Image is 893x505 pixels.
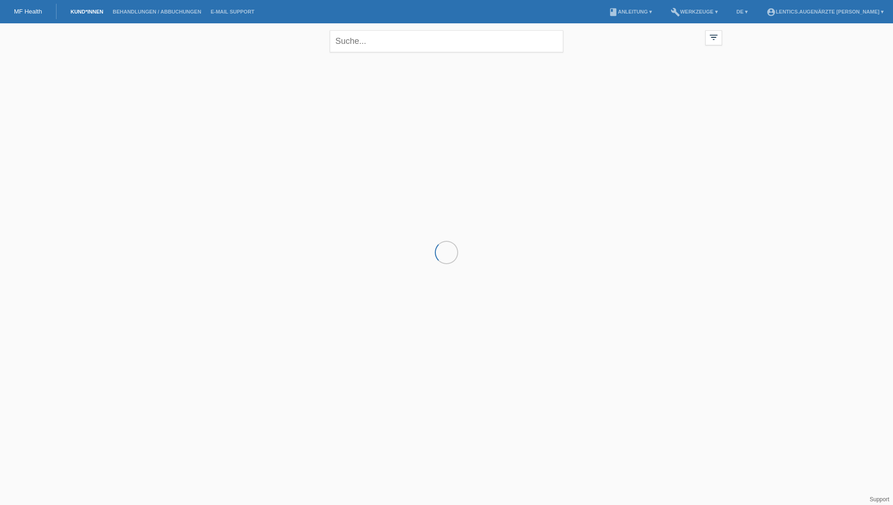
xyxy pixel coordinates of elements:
a: DE ▾ [732,9,752,14]
a: E-Mail Support [206,9,259,14]
i: book [609,7,618,17]
i: account_circle [766,7,776,17]
a: buildWerkzeuge ▾ [666,9,723,14]
a: Kund*innen [66,9,108,14]
input: Suche... [330,30,563,52]
a: Support [870,496,889,503]
a: MF Health [14,8,42,15]
a: bookAnleitung ▾ [604,9,657,14]
a: account_circleLentics.Augenärzte [PERSON_NAME] ▾ [762,9,888,14]
i: filter_list [709,32,719,42]
i: build [671,7,680,17]
a: Behandlungen / Abbuchungen [108,9,206,14]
